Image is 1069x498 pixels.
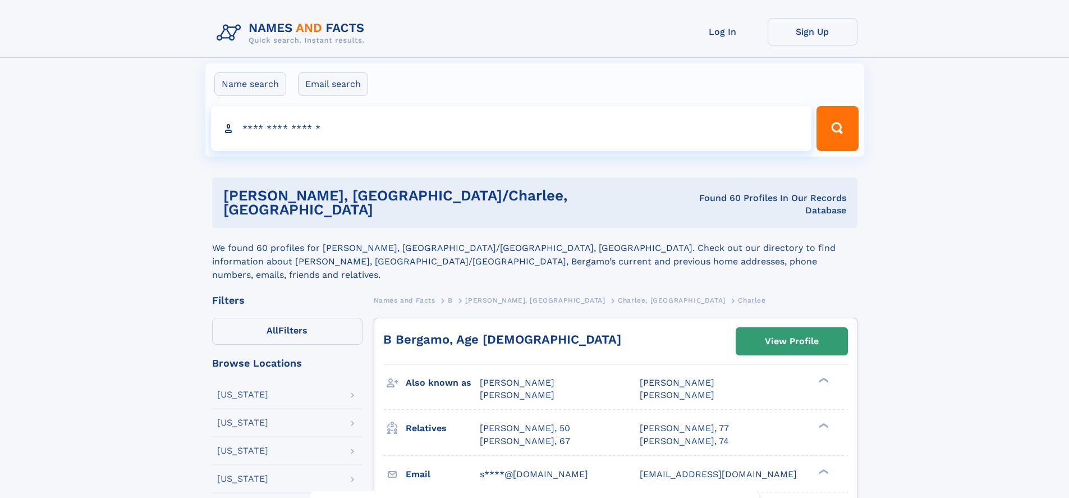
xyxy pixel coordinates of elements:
[738,296,765,304] span: Charlee
[816,468,829,475] div: ❯
[480,377,554,388] span: [PERSON_NAME]
[465,293,605,307] a: [PERSON_NAME], [GEOGRAPHIC_DATA]
[465,296,605,304] span: [PERSON_NAME], [GEOGRAPHIC_DATA]
[816,377,829,384] div: ❯
[640,435,729,447] a: [PERSON_NAME], 74
[406,419,480,438] h3: Relatives
[406,465,480,484] h3: Email
[618,293,726,307] a: Charlee, [GEOGRAPHIC_DATA]
[448,296,453,304] span: B
[480,390,554,400] span: [PERSON_NAME]
[768,18,857,45] a: Sign Up
[217,446,268,455] div: [US_STATE]
[217,418,268,427] div: [US_STATE]
[640,469,797,479] span: [EMAIL_ADDRESS][DOMAIN_NAME]
[765,328,819,354] div: View Profile
[223,189,674,217] h1: [PERSON_NAME], [GEOGRAPHIC_DATA]/charlee, [GEOGRAPHIC_DATA]
[448,293,453,307] a: B
[212,228,857,282] div: We found 60 profiles for [PERSON_NAME], [GEOGRAPHIC_DATA]/[GEOGRAPHIC_DATA], [GEOGRAPHIC_DATA]. C...
[212,18,374,48] img: Logo Names and Facts
[211,106,812,151] input: search input
[816,106,858,151] button: Search Button
[480,422,570,435] a: [PERSON_NAME], 50
[217,474,268,483] div: [US_STATE]
[480,435,570,447] a: [PERSON_NAME], 67
[736,328,847,355] a: View Profile
[374,293,435,307] a: Names and Facts
[212,295,363,305] div: Filters
[640,377,714,388] span: [PERSON_NAME]
[267,325,278,336] span: All
[212,358,363,368] div: Browse Locations
[298,72,368,96] label: Email search
[640,422,729,435] a: [PERSON_NAME], 77
[217,390,268,399] div: [US_STATE]
[673,192,846,217] div: Found 60 Profiles In Our Records Database
[618,296,726,304] span: Charlee, [GEOGRAPHIC_DATA]
[678,18,768,45] a: Log In
[212,318,363,345] label: Filters
[214,72,286,96] label: Name search
[406,373,480,392] h3: Also known as
[383,332,621,346] a: B Bergamo, Age [DEMOGRAPHIC_DATA]
[816,422,829,430] div: ❯
[640,390,714,400] span: [PERSON_NAME]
